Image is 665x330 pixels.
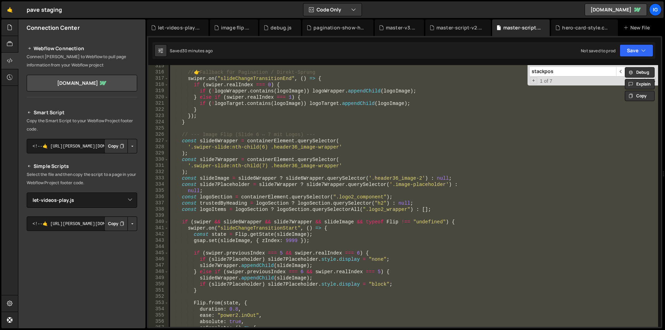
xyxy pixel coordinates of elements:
[27,216,137,231] textarea: <!--🤙 [URL][PERSON_NAME][DOMAIN_NAME]> <script>document.addEventListener("DOMContentLoaded", func...
[221,24,250,31] div: image flip.js
[148,113,169,119] div: 323
[148,225,169,231] div: 341
[148,238,169,244] div: 343
[148,169,169,175] div: 332
[104,139,128,153] button: Copy
[148,206,169,213] div: 338
[27,53,137,69] p: Connect [PERSON_NAME] to Webflow to pull page information from your Webflow project
[148,88,169,94] div: 319
[148,138,169,144] div: 327
[616,66,626,77] span: ​
[313,24,365,31] div: pagination-show-hide.js
[158,24,200,31] div: let-videos-play.js
[148,250,169,256] div: 345
[148,82,169,88] div: 318
[625,67,655,78] button: Debug
[148,132,169,138] div: 326
[182,48,213,54] div: 30 minutes ago
[148,200,169,206] div: 337
[148,150,169,157] div: 329
[148,125,169,132] div: 325
[148,94,169,100] div: 320
[529,66,616,77] input: Search for
[27,117,137,133] p: Copy the Smart Script to your Webflow Project footer code.
[148,306,169,312] div: 354
[27,242,138,305] iframe: YouTube video player
[436,24,482,31] div: master-script-v2.js
[620,44,653,57] button: Save
[148,213,169,219] div: 339
[27,170,137,187] p: Select the file and then copy the script to a page in your Webflow Project footer code.
[148,194,169,200] div: 336
[148,119,169,125] div: 324
[148,244,169,250] div: 344
[530,77,537,84] span: Toggle Replace mode
[625,79,655,89] button: Explain
[148,100,169,107] div: 321
[104,216,137,231] div: Button group with nested dropdown
[27,108,137,117] h2: Smart Script
[27,24,80,32] h2: Connection Center
[148,144,169,150] div: 328
[170,48,213,54] div: Saved
[271,24,292,31] div: debug.js
[581,48,615,54] div: Not saved to prod
[148,175,169,181] div: 333
[537,78,555,84] span: 1 of 7
[386,24,416,31] div: master-v3.js
[148,231,169,238] div: 342
[148,275,169,281] div: 349
[104,216,128,231] button: Copy
[585,3,647,16] a: [DOMAIN_NAME]
[148,262,169,269] div: 347
[148,69,169,75] div: 316
[27,44,137,53] h2: Webflow Connection
[148,63,169,69] div: 315
[148,300,169,306] div: 353
[148,188,169,194] div: 335
[1,1,18,18] a: 🤙
[148,269,169,275] div: 348
[148,281,169,287] div: 350
[148,319,169,325] div: 356
[562,24,610,31] div: hero-card-style.css
[148,157,169,163] div: 330
[623,24,653,31] div: New File
[503,24,541,31] div: master-script.js
[148,294,169,300] div: 352
[625,91,655,101] button: Copy
[148,181,169,188] div: 334
[148,163,169,169] div: 331
[303,3,362,16] button: Code Only
[27,162,137,170] h2: Simple Scripts
[148,312,169,319] div: 355
[148,107,169,113] div: 322
[27,75,137,91] a: [DOMAIN_NAME]
[27,139,137,153] textarea: <!--🤙 [URL][PERSON_NAME][DOMAIN_NAME]> <script>document.addEventListener("DOMContentLoaded", func...
[148,219,169,225] div: 340
[148,75,169,82] div: 317
[27,6,62,14] div: pave staging
[649,3,662,16] a: ig
[148,256,169,262] div: 346
[148,287,169,294] div: 351
[104,139,137,153] div: Button group with nested dropdown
